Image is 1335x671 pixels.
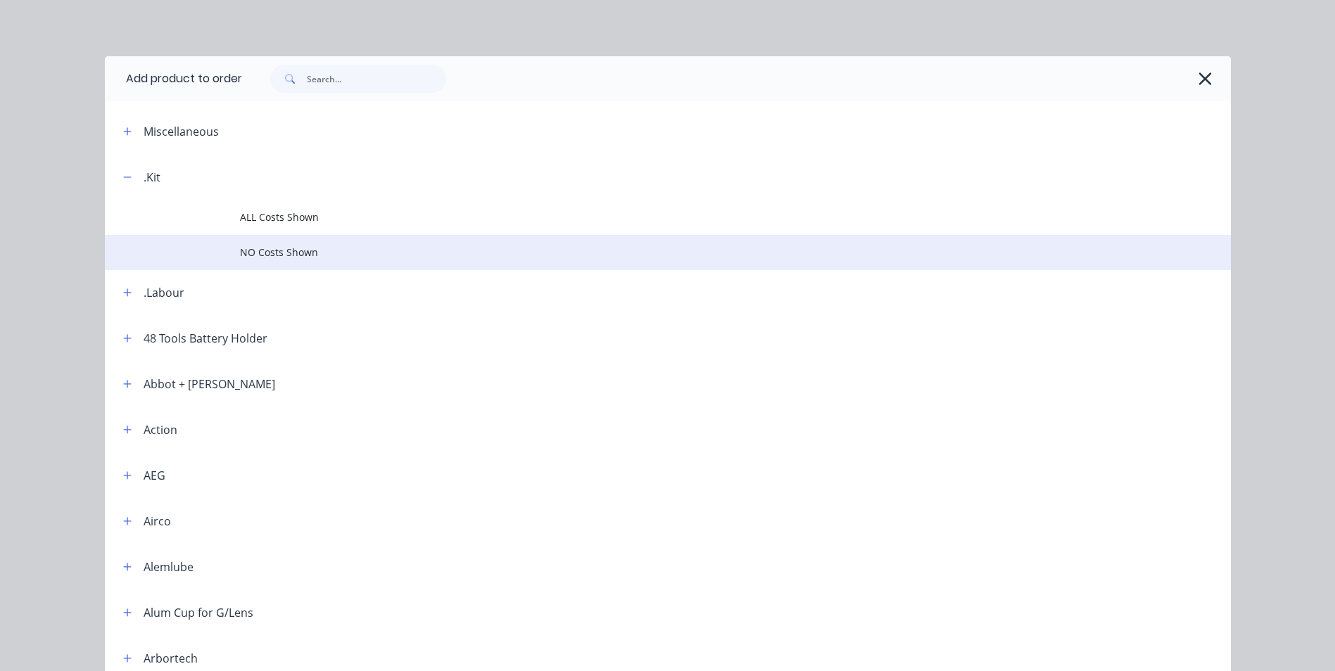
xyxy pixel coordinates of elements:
[144,169,160,186] div: .Kit
[105,56,242,101] div: Add product to order
[144,513,171,530] div: Airco
[144,284,184,301] div: .Labour
[144,421,177,438] div: Action
[144,467,165,484] div: AEG
[144,558,194,575] div: Alemlube
[144,376,275,392] div: Abbot + [PERSON_NAME]
[144,604,253,621] div: Alum Cup for G/Lens
[144,650,198,667] div: Arbortech
[240,210,1032,224] span: ALL Costs Shown
[240,245,1032,260] span: NO Costs Shown
[144,123,219,140] div: Miscellaneous
[307,65,446,93] input: Search...
[144,330,267,347] div: 48 Tools Battery Holder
